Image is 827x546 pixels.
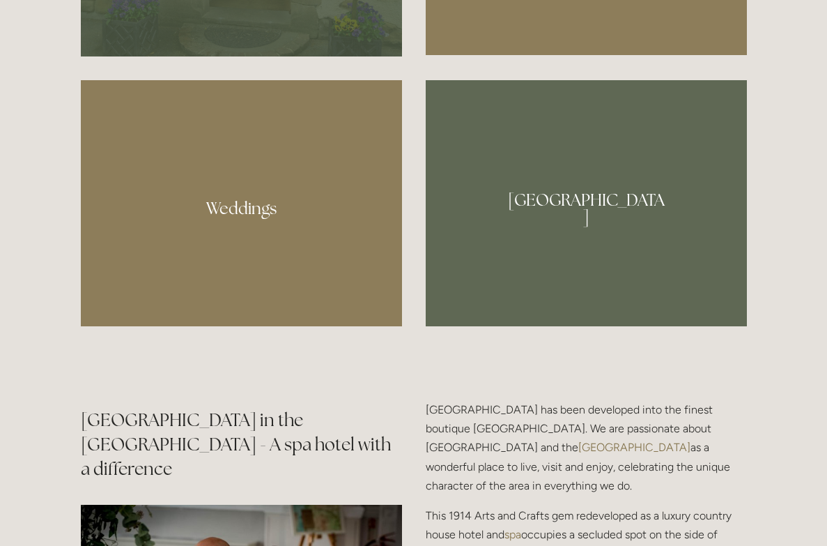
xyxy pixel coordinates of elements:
a: Peak District path, Losehill hotel [426,80,747,326]
a: [GEOGRAPHIC_DATA] [578,441,690,454]
p: [GEOGRAPHIC_DATA] has been developed into the finest boutique [GEOGRAPHIC_DATA]. We are passionat... [426,400,747,495]
h2: [GEOGRAPHIC_DATA] in the [GEOGRAPHIC_DATA] - A spa hotel with a difference [81,408,402,481]
a: spa [504,528,521,541]
a: Bouquet of flowers at Losehill Hotel [81,80,402,326]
